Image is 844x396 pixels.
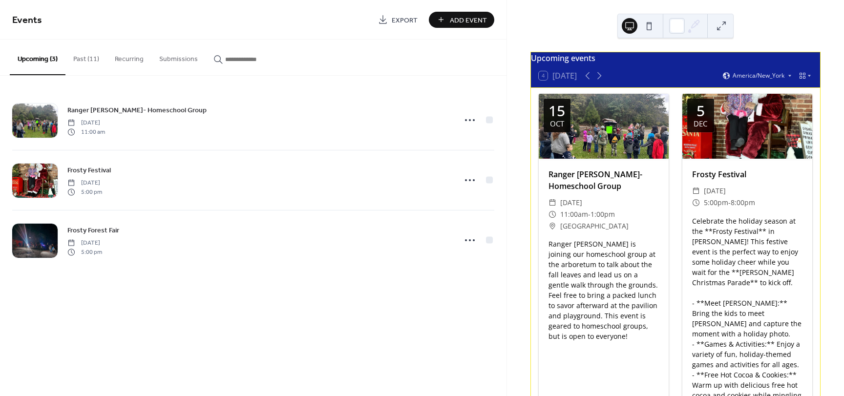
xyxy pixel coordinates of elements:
[591,208,615,220] span: 1:00pm
[704,197,728,208] span: 5:00pm
[67,127,105,136] span: 11:00 am
[450,15,487,25] span: Add Event
[728,197,731,208] span: -
[67,105,207,116] span: Ranger [PERSON_NAME]- Homeschool Group
[549,208,556,220] div: ​
[67,166,111,176] span: Frosty Festival
[539,239,669,341] div: Ranger [PERSON_NAME] is joining our homeschool group at the arboretum to talk about the fall leav...
[560,220,629,232] span: [GEOGRAPHIC_DATA]
[549,220,556,232] div: ​
[107,40,151,74] button: Recurring
[67,248,102,256] span: 5:00 pm
[560,208,588,220] span: 11:00am
[67,226,119,236] span: Frosty Forest Fair
[704,185,726,197] span: [DATE]
[549,197,556,208] div: ​
[67,239,102,248] span: [DATE]
[694,120,707,127] div: Dec
[67,165,111,176] a: Frosty Festival
[371,12,425,28] a: Export
[682,168,812,180] div: Frosty Festival
[10,40,65,75] button: Upcoming (3)
[588,208,591,220] span: -
[67,188,102,196] span: 5:00 pm
[429,12,494,28] button: Add Event
[67,179,102,188] span: [DATE]
[12,11,42,30] span: Events
[731,197,755,208] span: 8:00pm
[531,52,820,64] div: Upcoming events
[539,168,669,192] div: Ranger [PERSON_NAME]- Homeschool Group
[549,104,565,118] div: 15
[733,73,784,79] span: America/New_York
[392,15,418,25] span: Export
[67,119,105,127] span: [DATE]
[560,197,582,208] span: [DATE]
[550,120,564,127] div: Oct
[692,185,700,197] div: ​
[692,197,700,208] div: ​
[67,225,119,236] a: Frosty Forest Fair
[151,40,206,74] button: Submissions
[696,104,705,118] div: 5
[67,104,207,116] a: Ranger [PERSON_NAME]- Homeschool Group
[65,40,107,74] button: Past (11)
